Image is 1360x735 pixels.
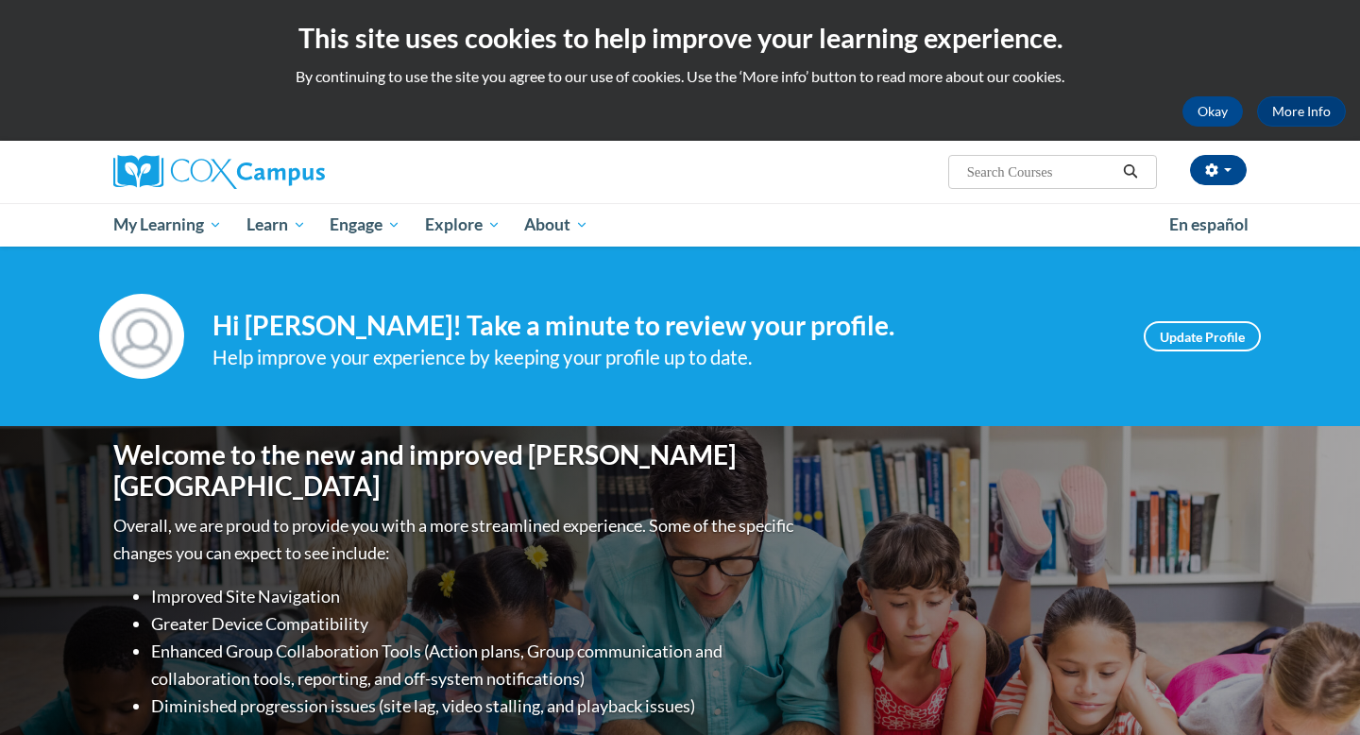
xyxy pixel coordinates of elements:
[151,583,798,610] li: Improved Site Navigation
[1182,96,1243,127] button: Okay
[151,692,798,720] li: Diminished progression issues (site lag, video stalling, and playback issues)
[151,610,798,638] li: Greater Device Compatibility
[14,19,1346,57] h2: This site uses cookies to help improve your learning experience.
[113,155,472,189] a: Cox Campus
[1157,205,1261,245] a: En español
[14,66,1346,87] p: By continuing to use the site you agree to our use of cookies. Use the ‘More info’ button to read...
[246,214,306,236] span: Learn
[1144,321,1261,351] a: Update Profile
[85,203,1275,247] div: Main menu
[413,203,513,247] a: Explore
[330,214,400,236] span: Engage
[113,512,798,567] p: Overall, we are proud to provide you with a more streamlined experience. Some of the specific cha...
[524,214,588,236] span: About
[113,214,222,236] span: My Learning
[317,203,413,247] a: Engage
[113,439,798,503] h1: Welcome to the new and improved [PERSON_NAME][GEOGRAPHIC_DATA]
[113,155,325,189] img: Cox Campus
[965,161,1116,183] input: Search Courses
[1116,161,1145,183] button: Search
[151,638,798,692] li: Enhanced Group Collaboration Tools (Action plans, Group communication and collaboration tools, re...
[99,294,184,379] img: Profile Image
[234,203,318,247] a: Learn
[425,214,501,236] span: Explore
[1169,214,1249,234] span: En español
[212,342,1115,373] div: Help improve your experience by keeping your profile up to date.
[513,203,602,247] a: About
[101,203,234,247] a: My Learning
[212,310,1115,342] h4: Hi [PERSON_NAME]! Take a minute to review your profile.
[1257,96,1346,127] a: More Info
[1190,155,1247,185] button: Account Settings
